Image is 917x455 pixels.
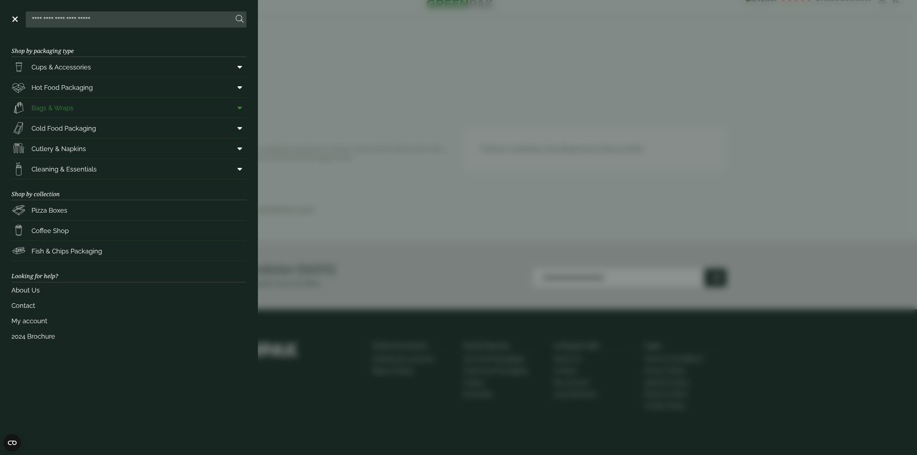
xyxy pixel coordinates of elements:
h3: Looking for help? [11,261,246,282]
h3: Shop by packaging type [11,36,246,57]
span: Cleaning & Essentials [32,164,97,174]
span: Cold Food Packaging [32,124,96,133]
a: Bags & Wraps [11,98,246,118]
a: Hot Food Packaging [11,77,246,97]
span: Fish & Chips Packaging [32,246,102,256]
a: Pizza Boxes [11,200,246,220]
img: Paper_carriers.svg [11,101,26,115]
a: Cups & Accessories [11,57,246,77]
span: Bags & Wraps [32,103,73,113]
img: HotDrink_paperCup.svg [11,223,26,238]
a: Contact [11,298,246,313]
img: Sandwich_box.svg [11,121,26,135]
img: PintNhalf_cup.svg [11,60,26,74]
button: Open CMP widget [4,434,21,451]
span: Coffee Shop [32,226,69,236]
a: My account [11,313,246,329]
span: Cups & Accessories [32,62,91,72]
a: Cutlery & Napkins [11,139,246,159]
h3: Shop by collection [11,179,246,200]
a: Coffee Shop [11,221,246,241]
img: Cutlery.svg [11,141,26,156]
a: About Us [11,282,246,298]
a: Fish & Chips Packaging [11,241,246,261]
a: 2024 Brochure [11,329,246,344]
img: open-wipe.svg [11,162,26,176]
span: Hot Food Packaging [32,83,93,92]
img: Pizza_boxes.svg [11,203,26,217]
a: Cold Food Packaging [11,118,246,138]
img: FishNchip_box.svg [11,244,26,258]
img: Deli_box.svg [11,80,26,95]
span: Cutlery & Napkins [32,144,86,154]
a: Cleaning & Essentials [11,159,246,179]
span: Pizza Boxes [32,205,67,215]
